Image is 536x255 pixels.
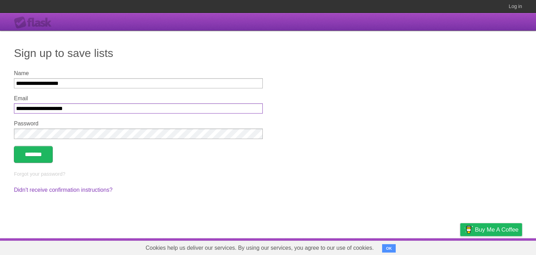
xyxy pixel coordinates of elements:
[382,244,396,253] button: OK
[14,70,263,76] label: Name
[475,224,519,236] span: Buy me a coffee
[14,95,263,102] label: Email
[14,16,56,29] div: Flask
[367,240,382,253] a: About
[390,240,419,253] a: Developers
[14,121,263,127] label: Password
[464,224,473,235] img: Buy me a coffee
[460,223,522,236] a: Buy me a coffee
[427,240,443,253] a: Terms
[14,187,112,193] a: Didn't receive confirmation instructions?
[14,171,65,177] a: Forgot your password?
[14,45,522,61] h1: Sign up to save lists
[451,240,469,253] a: Privacy
[478,240,522,253] a: Suggest a feature
[139,241,381,255] span: Cookies help us deliver our services. By using our services, you agree to our use of cookies.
